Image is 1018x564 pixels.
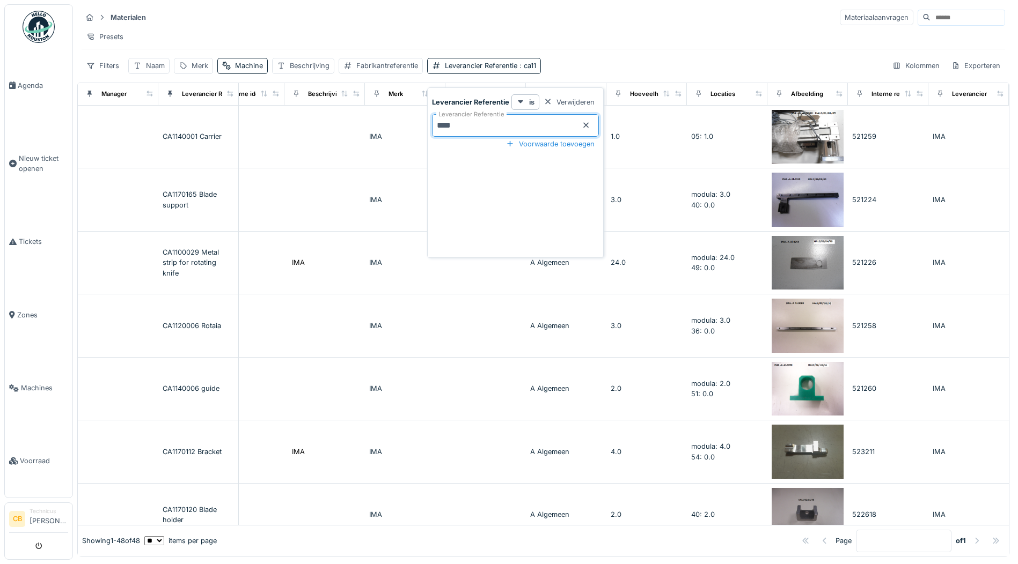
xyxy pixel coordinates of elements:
span: Tickets [19,236,68,247]
div: 521224 [208,195,280,205]
span: Voorraad [20,456,68,466]
span: CA1170112 Bracket [163,448,222,456]
div: Kolommen [888,58,944,73]
div: A Algemeen [530,321,602,331]
div: 1.0 [611,131,683,142]
div: IMA [292,257,305,268]
div: Presets [82,29,128,44]
div: 521258 [852,321,924,331]
span: 54: 0.0 [691,453,715,461]
div: 521259 [852,131,924,142]
div: IMA [369,195,441,205]
span: 49: 0.0 [691,264,715,272]
img: Badge_color-CXgf-gQk.svg [23,11,55,43]
div: Technicus [30,507,68,515]
span: 05: 1.0 [691,132,713,140]
div: Exporteren [947,58,1005,73]
strong: Materialen [106,12,150,23]
img: Geleidings cilinder Pakjesvuller [772,110,844,164]
div: items per page [144,536,217,546]
strong: is [529,97,534,107]
span: IMA [933,322,946,330]
span: 40: 2.0 [691,510,715,518]
span: 51: 0.0 [691,390,713,398]
span: modula: 3.0 [691,316,730,324]
div: Beschrijving [308,90,345,99]
div: 3.0 [611,195,683,205]
span: Agenda [18,80,68,91]
img: Meshouder CA1170120 [772,488,844,542]
div: IMA [292,447,305,457]
div: Fabrikantreferentie [356,61,418,71]
div: Merk [192,61,208,71]
div: 4.0 [611,447,683,457]
span: IMA [933,448,946,456]
div: Verwijderen [539,95,599,109]
div: Materiaalaanvragen [840,10,913,25]
div: A Algemeen [530,383,602,394]
div: Page [836,536,852,546]
div: Manager [101,90,127,99]
span: Zones [17,310,68,320]
div: Interne ref. [871,90,904,99]
div: Leverancier Referentie [182,90,249,99]
div: 521224 [852,195,924,205]
span: CA1170120 Blade holder [163,506,217,524]
div: 522618 [852,509,924,520]
div: IMA [369,257,441,268]
span: CA1140001 Carrier [163,132,222,140]
div: Voorwaarde toevoegen [502,137,599,151]
div: Merk [389,90,403,99]
div: IMA [369,383,441,394]
div: 521260 [852,383,924,394]
div: Machine [235,61,263,71]
span: CA1140006 guide [163,384,219,392]
div: 521259 [208,131,280,142]
div: 521226 [852,257,924,268]
span: 36: 0.0 [691,327,715,335]
div: IMA [369,131,441,142]
div: 2.0 [611,509,683,520]
div: 521258 [208,321,280,331]
span: modula: 3.0 [691,190,730,198]
div: Naam [146,61,165,71]
img: Mes houder [772,173,844,227]
span: IMA [933,510,946,518]
div: 521226 [208,257,280,268]
div: Locaties [711,90,735,99]
span: modula: 2.0 [691,380,730,388]
strong: Leverancier Referentie [432,97,509,107]
span: modula: 4.0 [691,442,730,450]
span: IMA [933,258,946,266]
span: modula: 24.0 [691,254,735,262]
div: 523211 [852,447,924,457]
div: Filters [82,58,124,73]
img: Positioning IMA [772,236,844,290]
span: : ca11 [517,62,536,70]
span: Nieuw ticket openen [19,153,68,174]
div: A Algemeen [530,509,602,520]
div: 24.0 [611,257,683,268]
div: IMA [369,509,441,520]
img: Bracket IMA [772,425,844,479]
div: 521260 [208,383,280,394]
div: 2.0 [611,383,683,394]
div: 522618 [208,509,280,520]
div: A Algemeen [530,257,602,268]
div: Leverancier Referentie [445,61,536,71]
span: IMA [933,132,946,140]
li: CB [9,511,25,527]
span: CA1100029 Metal strip for rotating knife [163,248,219,277]
span: IMA [933,196,946,204]
div: Beschrijving [290,61,329,71]
div: IMA [369,321,441,331]
span: 40: 0.0 [691,201,715,209]
img: Geleiding voor induwer [772,362,844,416]
span: Machines [21,383,68,393]
span: CA1120006 Rotaia [163,322,221,330]
span: CA1170165 Blade support [163,190,217,209]
li: [PERSON_NAME] [30,507,68,530]
div: Afbeelding [791,90,823,99]
div: Showing 1 - 48 of 48 [82,536,140,546]
div: A Algemeen [530,447,602,457]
